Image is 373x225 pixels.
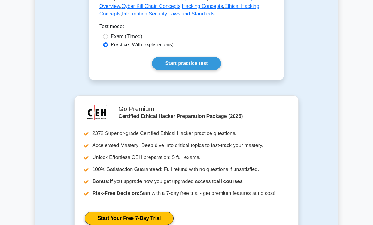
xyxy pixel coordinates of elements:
[99,23,274,33] div: Test mode:
[111,33,142,40] label: Exam (Timed)
[152,57,221,70] a: Start practice test
[122,11,215,16] a: Information Security Laws and Standards
[121,3,180,9] a: Cyber Kill Chain Concepts
[99,3,259,16] a: Ethical Hacking Concepts
[111,41,174,49] label: Practice (With explanations)
[85,212,174,225] a: Start Your Free 7-Day Trial
[182,3,223,9] a: Hacking Concepts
